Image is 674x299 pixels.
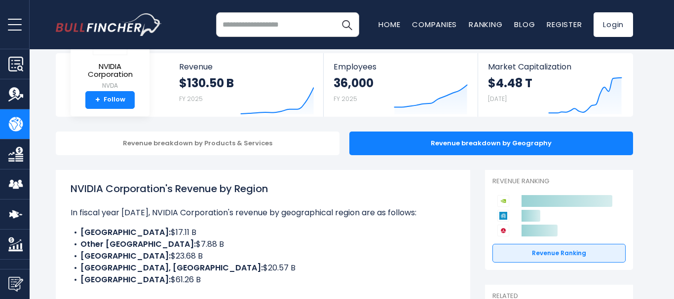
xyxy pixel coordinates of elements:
small: FY 2025 [179,95,203,103]
strong: + [95,96,100,104]
img: Applied Materials competitors logo [497,210,509,222]
a: Ranking [469,19,502,30]
a: Companies [412,19,457,30]
small: NVDA [78,81,142,90]
b: [GEOGRAPHIC_DATA]: [80,274,171,285]
a: Home [378,19,400,30]
small: FY 2025 [334,95,357,103]
a: Blog [514,19,535,30]
li: $20.57 B [71,262,455,274]
a: NVIDIA Corporation NVDA [78,22,142,91]
span: Revenue [179,62,314,71]
span: Employees [334,62,467,71]
b: [GEOGRAPHIC_DATA], [GEOGRAPHIC_DATA]: [80,262,263,273]
a: Market Capitalization $4.48 T [DATE] [478,53,632,117]
b: Other [GEOGRAPHIC_DATA]: [80,238,196,250]
h1: NVIDIA Corporation's Revenue by Region [71,181,455,196]
img: Broadcom competitors logo [497,225,509,236]
li: $7.88 B [71,238,455,250]
strong: $130.50 B [179,75,234,91]
li: $17.11 B [71,227,455,238]
strong: 36,000 [334,75,374,91]
li: $23.68 B [71,250,455,262]
img: NVIDIA Corporation competitors logo [497,195,509,207]
p: In fiscal year [DATE], NVIDIA Corporation's revenue by geographical region are as follows: [71,207,455,219]
b: [GEOGRAPHIC_DATA]: [80,250,171,262]
a: Revenue $130.50 B FY 2025 [169,53,324,117]
span: Market Capitalization [488,62,622,71]
div: Revenue breakdown by Geography [349,132,633,155]
a: Revenue Ranking [492,244,626,263]
strong: $4.48 T [488,75,532,91]
span: NVIDIA Corporation [78,63,142,79]
li: $61.26 B [71,274,455,286]
a: Register [547,19,582,30]
a: Employees 36,000 FY 2025 [324,53,477,117]
a: Login [594,12,633,37]
div: Revenue breakdown by Products & Services [56,132,339,155]
img: bullfincher logo [56,13,162,36]
p: Revenue Ranking [492,177,626,186]
a: Go to homepage [56,13,162,36]
b: [GEOGRAPHIC_DATA]: [80,227,171,238]
small: [DATE] [488,95,507,103]
button: Search [335,12,359,37]
a: +Follow [85,91,135,109]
